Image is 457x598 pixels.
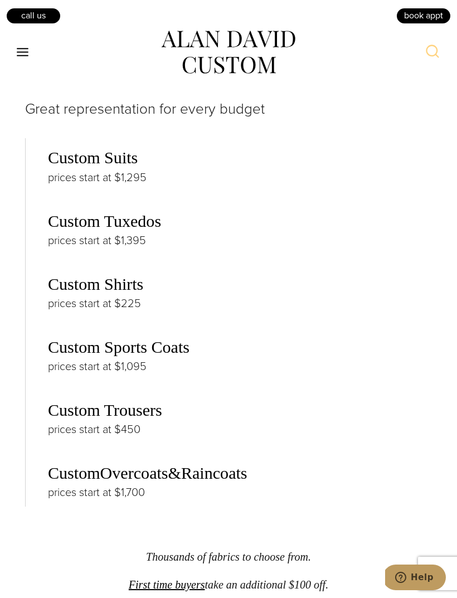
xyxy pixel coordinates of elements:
a: Custom Sports Coats [48,338,189,357]
p: prices start at $1,295 [48,168,432,186]
p: Great representation for every budget [25,98,432,121]
a: Custom Shirts [48,275,143,294]
a: Overcoats [100,464,168,483]
a: Custom Suits [48,148,138,167]
iframe: Opens a widget where you can chat to one of our agents [385,565,446,592]
p: prices start at $225 [48,294,432,312]
p: prices start at $1,095 [48,357,432,375]
a: Raincoats [181,464,247,483]
p: Thousands of fabrics to choose from. [25,543,432,571]
p: prices start at $450 [48,420,432,438]
p: prices start at $1,700 [48,483,432,501]
a: Custom Tuxedos [48,212,161,231]
button: Open menu [11,42,35,62]
a: Custom Trousers [48,401,162,420]
button: View Search Form [419,39,446,66]
a: book appt [396,7,451,24]
img: alan david custom [162,31,295,74]
a: Call Us [6,7,61,24]
h3: Custom & [48,463,432,483]
a: First time buyers [129,578,205,591]
p: prices start at $1,395 [48,231,432,249]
